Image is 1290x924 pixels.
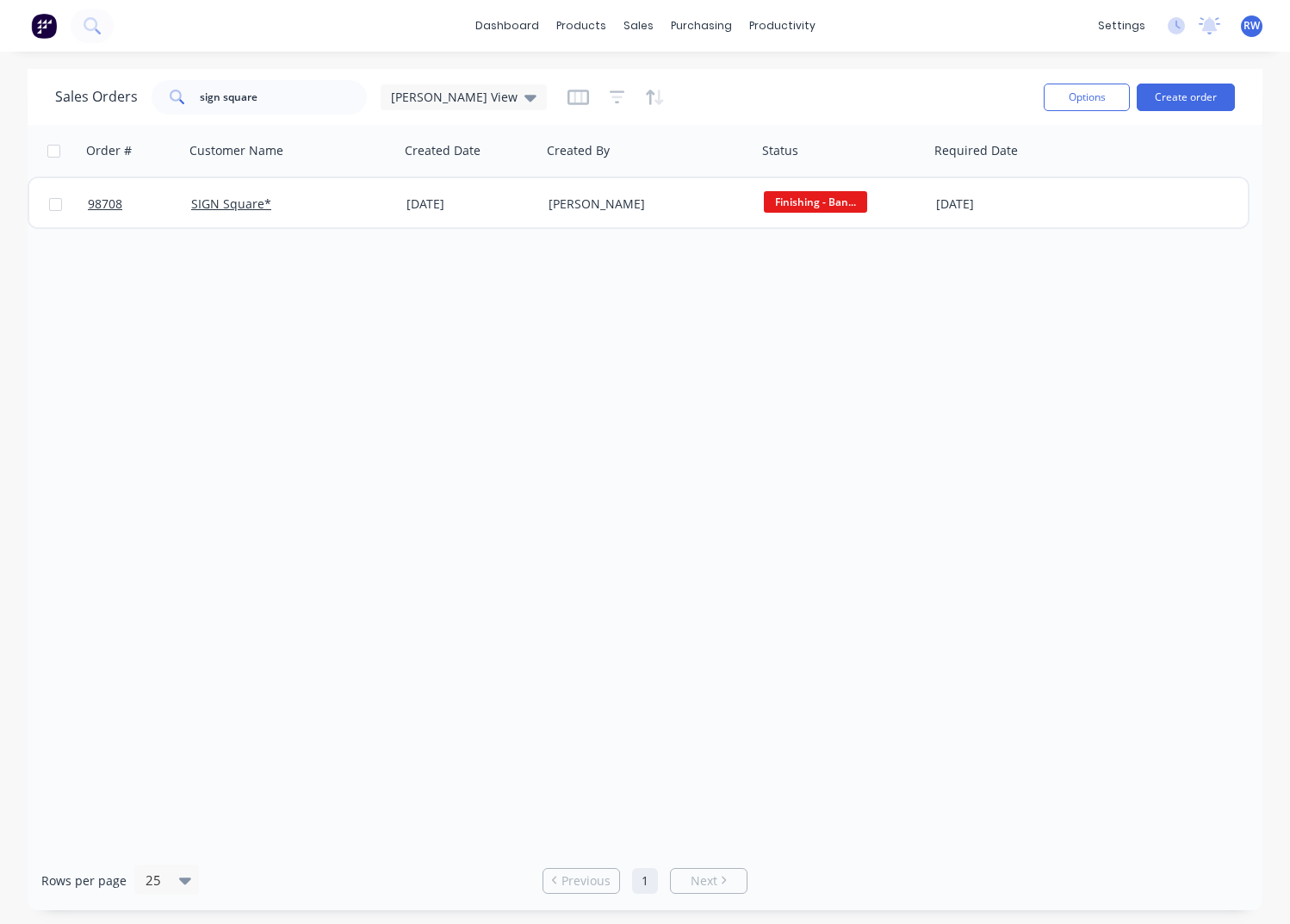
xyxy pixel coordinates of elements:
[764,191,867,213] span: Finishing - Ban...
[548,13,615,39] div: products
[405,142,481,159] div: Created Date
[191,195,271,212] a: SIGN Square*
[1137,84,1235,111] button: Create order
[741,13,824,39] div: productivity
[671,872,747,890] a: Next page
[41,872,127,890] span: Rows per page
[406,195,535,213] div: [DATE]
[55,89,138,105] h1: Sales Orders
[200,80,368,115] input: Search...
[547,142,610,159] div: Created By
[662,13,741,39] div: purchasing
[467,13,548,39] a: dashboard
[934,142,1018,159] div: Required Date
[86,142,132,159] div: Order #
[549,195,740,213] div: [PERSON_NAME]
[543,872,619,890] a: Previous page
[88,178,191,230] a: 98708
[1044,84,1130,111] button: Options
[189,142,283,159] div: Customer Name
[936,195,1073,213] div: [DATE]
[536,868,754,894] ul: Pagination
[561,872,611,890] span: Previous
[1243,18,1260,34] span: RW
[691,872,717,890] span: Next
[632,868,658,894] a: Page 1 is your current page
[762,142,798,159] div: Status
[31,13,57,39] img: Factory
[391,88,518,106] span: [PERSON_NAME] View
[1089,13,1154,39] div: settings
[88,195,122,213] span: 98708
[615,13,662,39] div: sales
